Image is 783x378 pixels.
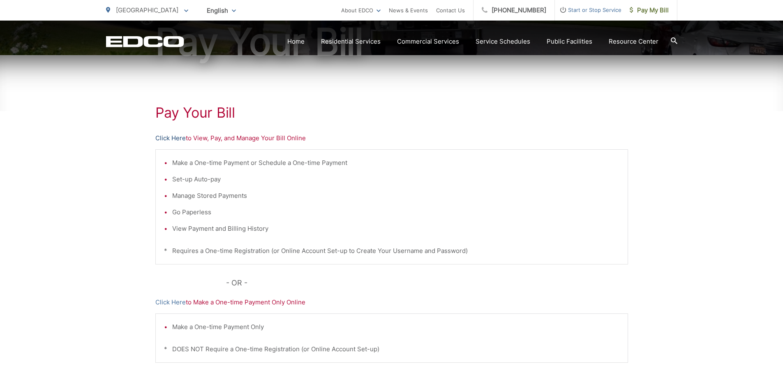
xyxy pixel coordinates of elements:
a: Public Facilities [547,37,592,46]
li: Make a One-time Payment Only [172,322,619,332]
li: Go Paperless [172,207,619,217]
a: Contact Us [436,5,465,15]
li: Manage Stored Payments [172,191,619,201]
a: EDCD logo. Return to the homepage. [106,36,184,47]
p: to View, Pay, and Manage Your Bill Online [155,133,628,143]
p: * Requires a One-time Registration (or Online Account Set-up to Create Your Username and Password) [164,246,619,256]
a: Commercial Services [397,37,459,46]
li: View Payment and Billing History [172,224,619,234]
span: [GEOGRAPHIC_DATA] [116,6,178,14]
a: Residential Services [321,37,381,46]
a: Service Schedules [476,37,530,46]
li: Set-up Auto-pay [172,174,619,184]
p: - OR - [226,277,628,289]
p: * DOES NOT Require a One-time Registration (or Online Account Set-up) [164,344,619,354]
a: Click Here [155,297,186,307]
a: Home [287,37,305,46]
a: News & Events [389,5,428,15]
a: Resource Center [609,37,658,46]
span: English [201,3,242,18]
span: Pay My Bill [630,5,669,15]
a: About EDCO [341,5,381,15]
a: Click Here [155,133,186,143]
li: Make a One-time Payment or Schedule a One-time Payment [172,158,619,168]
p: to Make a One-time Payment Only Online [155,297,628,307]
h1: Pay Your Bill [155,104,628,121]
